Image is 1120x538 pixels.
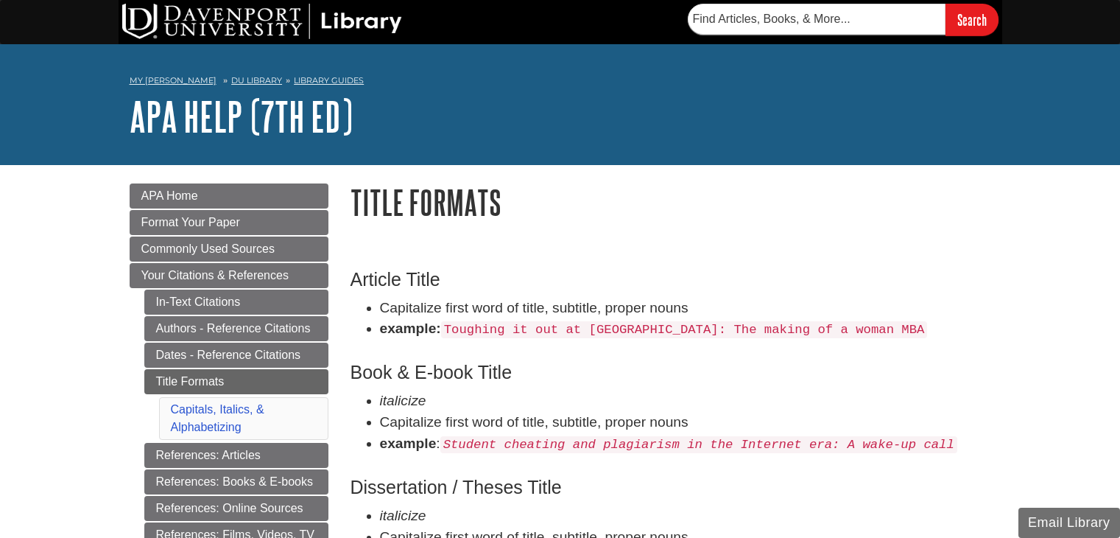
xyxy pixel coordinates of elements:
span: Your Citations & References [141,269,289,282]
a: Your Citations & References [130,263,328,288]
a: Format Your Paper [130,210,328,235]
input: Find Articles, Books, & More... [688,4,945,35]
code: Toughing it out at [GEOGRAPHIC_DATA]: The making of a woman MBA [441,321,928,338]
span: Commonly Used Sources [141,242,275,255]
span: APA Home [141,189,198,202]
a: Title Formats [144,369,328,394]
h3: Dissertation / Theses Title [351,477,991,498]
a: Capitals, Italics, & Alphabetizing [171,403,264,433]
span: Format Your Paper [141,216,240,228]
input: Search [945,4,999,35]
a: Dates - Reference Citations [144,343,328,368]
em: italicize [380,393,426,408]
strong: example: [380,321,441,336]
a: DU Library [231,75,282,85]
em: italicize [380,508,426,523]
a: References: Articles [144,443,328,468]
button: Email Library [1018,508,1120,538]
em: Student cheating and plagiarism in the Internet era: A wake-up call [443,438,954,452]
h3: Article Title [351,269,991,290]
a: References: Books & E-books [144,469,328,495]
li: Capitalize first word of title, subtitle, proper nouns [380,412,991,433]
img: DU Library [122,4,402,39]
a: In-Text Citations [144,290,328,315]
li: Capitalize first word of title, subtitle, proper nouns [380,298,991,319]
a: Library Guides [294,75,364,85]
a: APA Home [130,184,328,209]
h3: Book & E-book Title [351,362,991,383]
form: Searches DU Library's articles, books, and more [688,4,999,35]
a: My [PERSON_NAME] [130,74,216,87]
a: References: Online Sources [144,496,328,521]
nav: breadcrumb [130,71,991,94]
h1: Title Formats [351,184,991,221]
a: Authors - Reference Citations [144,316,328,341]
li: : [380,433,991,455]
strong: example [380,436,437,451]
a: Commonly Used Sources [130,237,328,262]
a: APA Help (7th Ed) [130,94,353,139]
